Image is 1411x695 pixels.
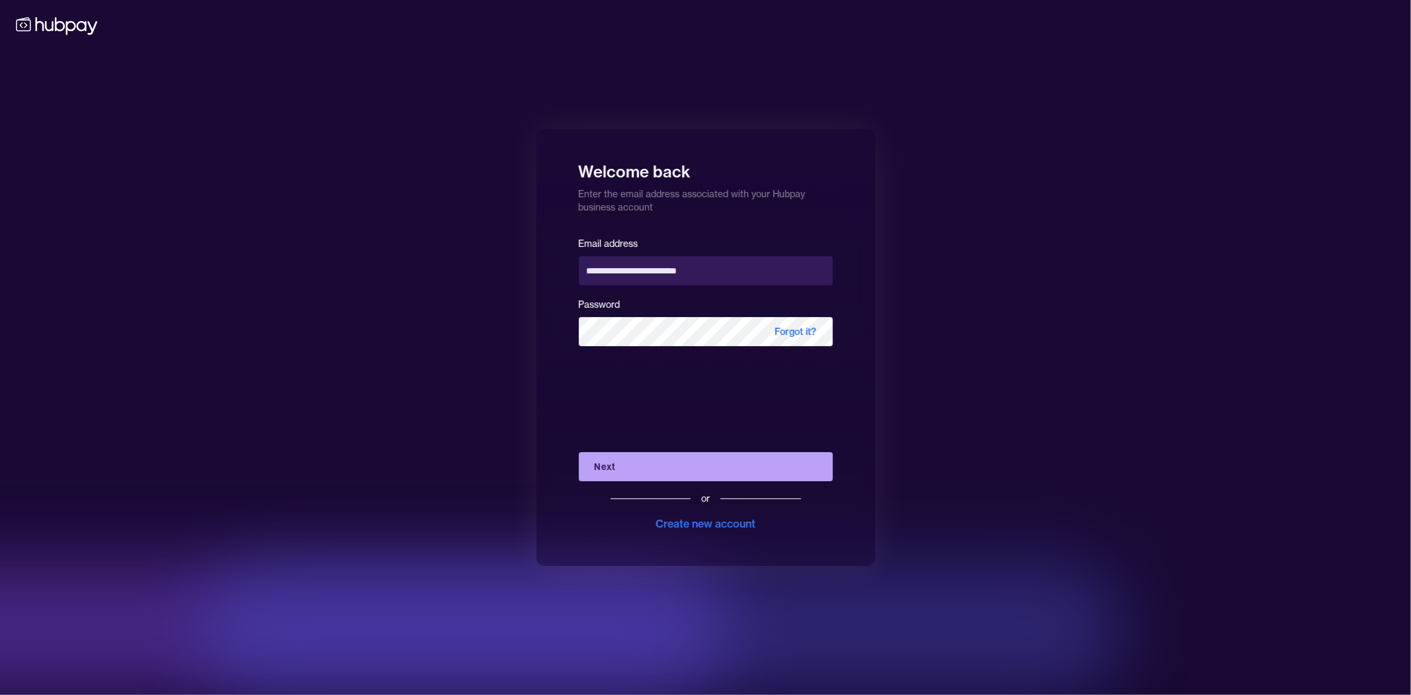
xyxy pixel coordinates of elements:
[579,452,833,481] button: Next
[579,238,638,250] label: Email address
[701,492,710,505] div: or
[579,153,833,182] h1: Welcome back
[759,317,833,346] span: Forgot it?
[579,182,833,214] p: Enter the email address associated with your Hubpay business account
[579,299,620,310] label: Password
[656,516,755,532] div: Create new account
